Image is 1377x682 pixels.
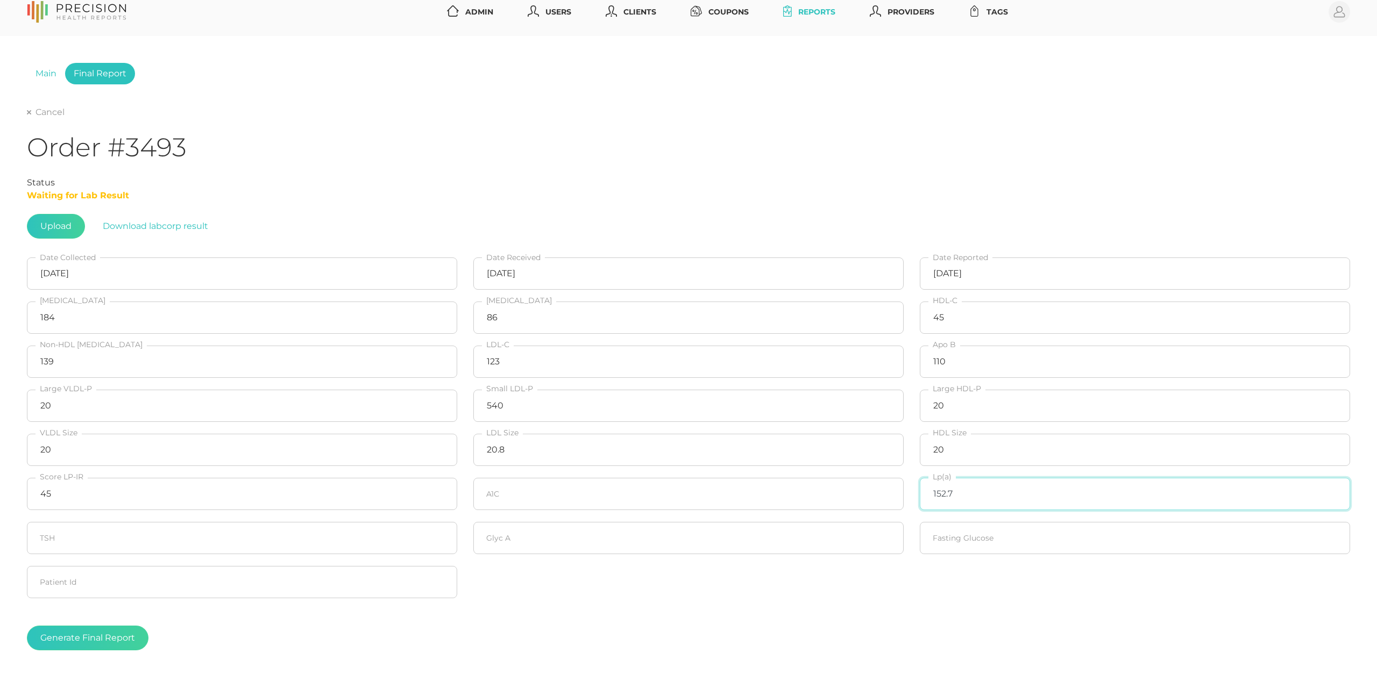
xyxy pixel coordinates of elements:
input: Lp(a) [920,478,1350,510]
a: Final Report [65,63,135,84]
input: Non-HDL Cholesterol [27,346,457,378]
input: Triglycerides [473,301,904,334]
a: Users [523,2,576,22]
h1: Order #3493 [27,132,1350,163]
input: LDL-C [473,346,904,378]
a: Main [27,63,65,84]
a: Clients [601,2,661,22]
input: Select date [920,257,1350,290]
input: Score LP-IR [27,478,457,510]
span: Waiting for Lab Result [27,190,129,200]
a: Reports [779,2,840,22]
div: Status [27,176,1350,189]
input: Glyc A [473,522,904,554]
input: HDL Size [920,434,1350,466]
input: Large VLDL-P [27,390,457,422]
a: Providers [865,2,939,22]
input: VLDL Size [27,434,457,466]
a: Cancel [27,107,65,118]
input: HDL-C [920,301,1350,334]
span: Upload [27,214,85,239]
button: Generate Final Report [27,626,148,650]
button: Download labcorp result [89,214,222,239]
a: Tags [964,2,1012,22]
input: Select date [27,257,457,290]
input: Apo B [920,346,1350,378]
input: Small LDL-P [473,390,904,422]
input: Fasting Glucose [920,522,1350,554]
a: Admin [443,2,498,22]
input: Cholesterol [27,301,457,334]
input: TSH [27,522,457,554]
input: Patient Id [27,566,457,598]
input: A1C [473,478,904,510]
input: LDL Size [473,434,904,466]
input: Select date [473,257,904,290]
input: HDL-P [920,390,1350,422]
a: Coupons [686,2,753,22]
